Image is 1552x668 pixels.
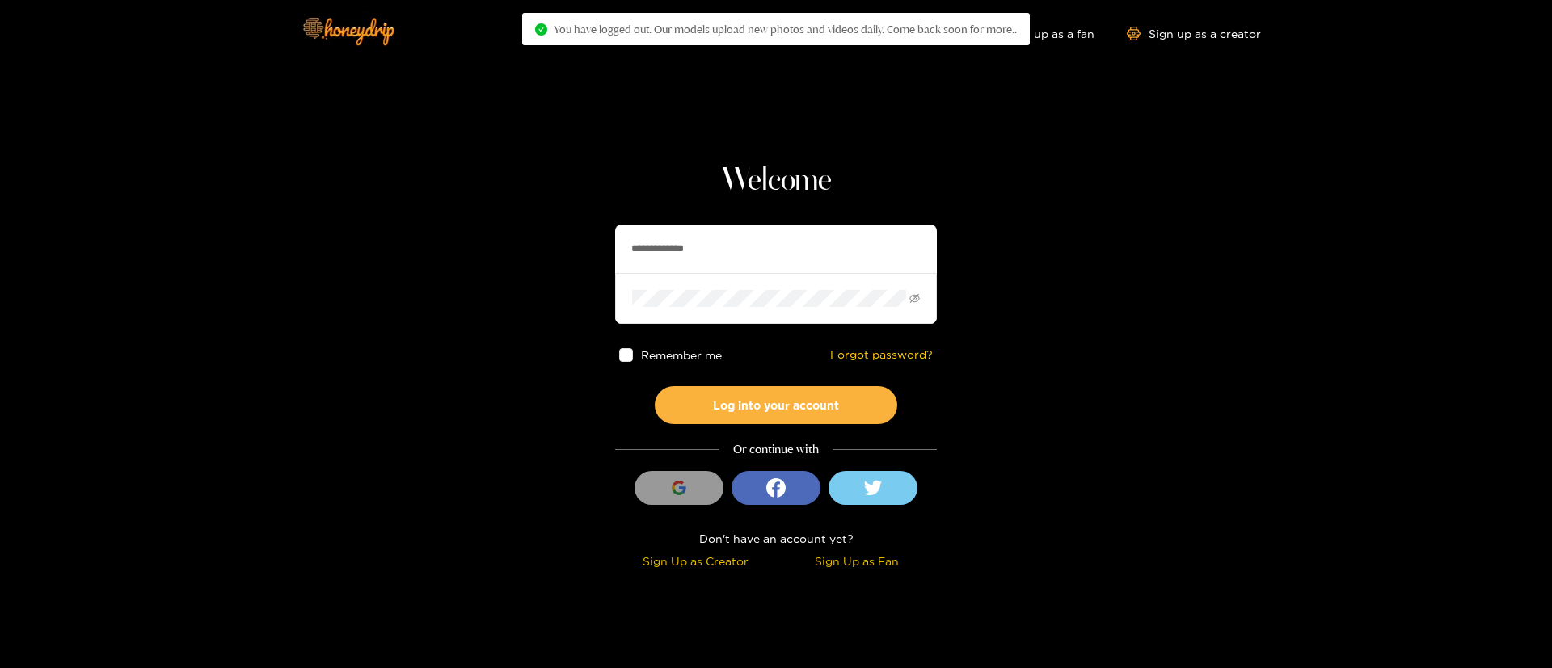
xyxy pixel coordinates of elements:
span: check-circle [535,23,547,36]
a: Forgot password? [830,348,933,362]
a: Sign up as a fan [984,27,1094,40]
div: Sign Up as Creator [619,552,772,570]
span: Remember me [641,349,722,361]
h1: Welcome [615,162,937,200]
a: Sign up as a creator [1127,27,1261,40]
span: eye-invisible [909,293,920,304]
span: You have logged out. Our models upload new photos and videos daily. Come back soon for more.. [554,23,1017,36]
div: Sign Up as Fan [780,552,933,570]
button: Log into your account [655,386,897,424]
div: Or continue with [615,440,937,459]
div: Don't have an account yet? [615,529,937,548]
